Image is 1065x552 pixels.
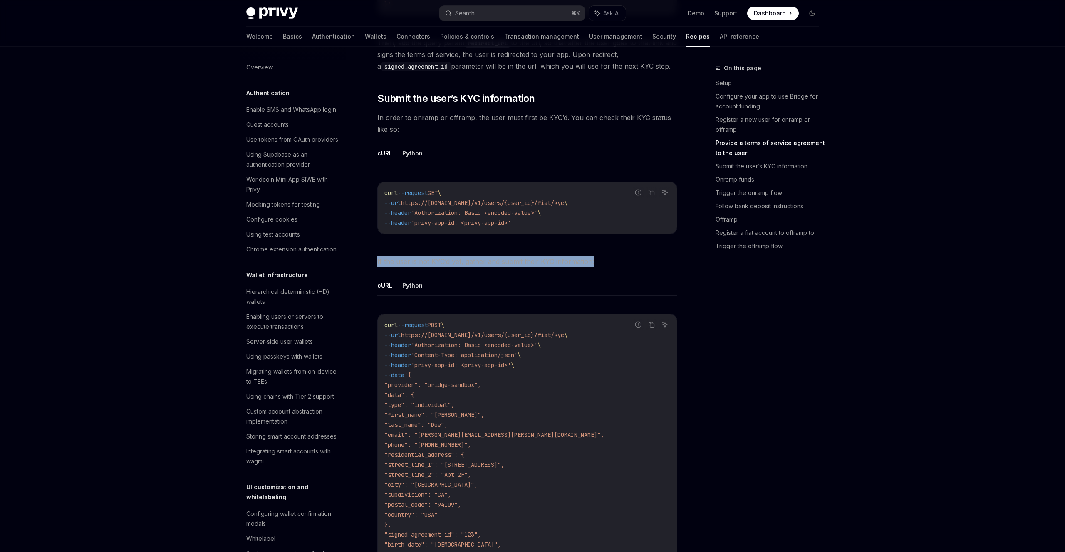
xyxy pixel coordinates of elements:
span: "postal_code": "94109", [384,501,461,508]
span: 'Content-Type: application/json' [411,351,518,359]
span: "type": "individual", [384,401,454,409]
a: Configuring wallet confirmation modals [240,506,346,531]
span: https://[DOMAIN_NAME]/v1/users/{user_id}/fiat/kyc [401,199,564,207]
a: Chrome extension authentication [240,242,346,257]
div: Mocking tokens for testing [246,200,320,209]
button: Ask AI [659,187,670,198]
a: User management [589,27,642,47]
a: Configure your app to use Bridge for account funding [716,90,825,113]
a: Worldcoin Mini App SIWE with Privy [240,172,346,197]
span: In order to onramp or offramp, the user must first be KYC’d. You can check their KYC status like so: [377,112,677,135]
span: "email": "[PERSON_NAME][EMAIL_ADDRESS][PERSON_NAME][DOMAIN_NAME]", [384,431,604,439]
span: On this page [724,63,761,73]
a: Security [652,27,676,47]
h5: Wallet infrastructure [246,270,308,280]
a: Configure cookies [240,212,346,227]
span: ⌘ K [571,10,580,17]
a: Guest accounts [240,117,346,132]
span: --request [398,189,428,197]
div: Guest accounts [246,120,289,130]
div: Using test accounts [246,229,300,239]
h5: Authentication [246,88,290,98]
a: Overview [240,60,346,75]
span: \ [537,209,541,217]
a: Migrating wallets from on-device to TEEs [240,364,346,389]
span: "last_name": "Doe", [384,421,448,429]
span: 'privy-app-id: <privy-app-id>' [411,219,511,227]
h5: UI customization and whitelabeling [246,482,346,502]
a: Using Supabase as an authentication provider [240,147,346,172]
a: API reference [720,27,759,47]
a: Hierarchical deterministic (HD) wallets [240,284,346,309]
a: Authentication [312,27,355,47]
div: Using Supabase as an authentication provider [246,150,341,170]
span: https://[DOMAIN_NAME]/v1/users/{user_id}/fiat/kyc [401,331,564,339]
a: Setup [716,76,825,90]
button: Copy the contents from the code block [646,187,657,198]
a: Offramp [716,213,825,226]
span: "phone": "[PHONE_NUMBER]", [384,441,471,448]
span: "subdivision": "CA", [384,491,451,498]
a: Basics [283,27,302,47]
span: --header [384,219,411,227]
span: Then, add the query param to the url, so that after the user goes to that link and signs the term... [377,37,677,72]
a: Follow bank deposit instructions [716,200,825,213]
span: "signed_agreement_id": "123", [384,531,481,538]
a: Register a fiat account to offramp to [716,226,825,239]
div: Server-side user wallets [246,337,313,347]
code: redirect_uri [464,39,511,48]
code: signed_agreement_id [381,62,451,71]
a: Using chains with Tier 2 support [240,389,346,404]
div: Hierarchical deterministic (HD) wallets [246,287,341,307]
span: \ [518,351,521,359]
a: Transaction management [504,27,579,47]
span: \ [511,361,514,369]
a: Demo [688,9,704,17]
div: Using chains with Tier 2 support [246,392,334,402]
button: Ask AI [589,6,626,21]
div: Use tokens from OAuth providers [246,135,338,145]
a: Trigger the onramp flow [716,186,825,200]
div: Configuring wallet confirmation modals [246,509,341,529]
span: "first_name": "[PERSON_NAME]", [384,411,484,419]
a: Welcome [246,27,273,47]
a: Dashboard [747,7,799,20]
span: }, [384,521,391,528]
a: Onramp funds [716,173,825,186]
div: Overview [246,62,273,72]
span: "provider": "bridge-sandbox", [384,381,481,389]
a: Use tokens from OAuth providers [240,132,346,147]
a: Enable SMS and WhatsApp login [240,102,346,117]
a: Using passkeys with wallets [240,349,346,364]
div: Enable SMS and WhatsApp login [246,105,336,115]
button: Python [402,276,423,295]
span: 'Authorization: Basic <encoded-value>' [411,209,537,217]
a: Provide a terms of service agreement to the user [716,136,825,160]
button: Report incorrect code [633,187,644,198]
a: Using test accounts [240,227,346,242]
button: Ask AI [659,319,670,330]
span: --header [384,351,411,359]
span: '{ [404,371,411,379]
a: Enabling users or servers to execute transactions [240,309,346,334]
span: "street_line_2": "Apt 2F", [384,471,471,478]
img: dark logo [246,7,298,19]
span: "data": { [384,391,414,399]
a: Register a new user for onramp or offramp [716,113,825,136]
div: Whitelabel [246,534,275,544]
span: --url [384,199,401,207]
div: Storing smart account addresses [246,431,337,441]
span: --header [384,209,411,217]
span: \ [564,199,567,207]
span: "residential_address": { [384,451,464,458]
div: Chrome extension authentication [246,244,337,254]
button: cURL [377,276,392,295]
span: 'Authorization: Basic <encoded-value>' [411,341,537,349]
span: Dashboard [754,9,786,17]
button: Copy the contents from the code block [646,319,657,330]
a: Recipes [686,27,710,47]
span: "country": "USA" [384,511,438,518]
a: Submit the user’s KYC information [716,160,825,173]
span: \ [438,189,441,197]
span: "birth_date": "[DEMOGRAPHIC_DATA]", [384,541,501,548]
